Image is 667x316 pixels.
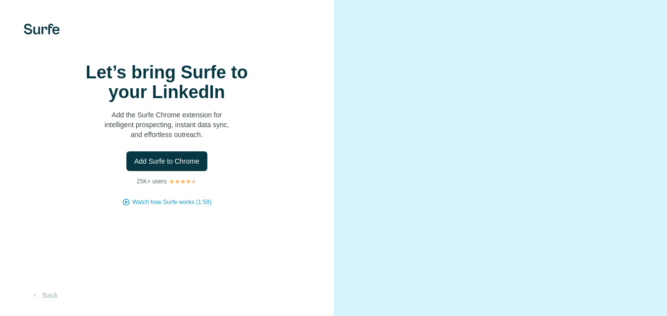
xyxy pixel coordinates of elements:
[137,177,167,186] p: 25K+ users
[126,151,207,171] button: Add Surfe to Chrome
[169,178,197,184] img: Rating Stars
[68,110,266,140] p: Add the Surfe Chrome extension for intelligent prospecting, instant data sync, and effortless out...
[132,198,211,207] button: Watch how Surfe works (1:58)
[24,24,60,35] img: Surfe's logo
[68,63,266,102] h1: Let’s bring Surfe to your LinkedIn
[24,286,65,304] button: Back
[134,156,199,166] span: Add Surfe to Chrome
